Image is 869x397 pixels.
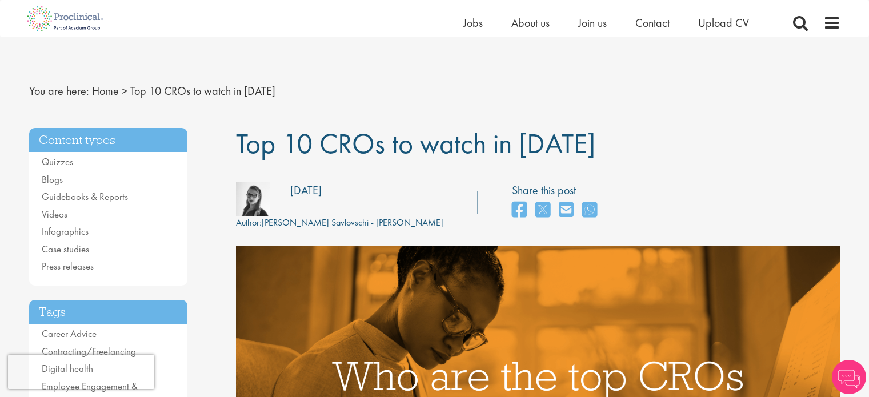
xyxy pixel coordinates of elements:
a: share on email [559,198,574,223]
iframe: reCAPTCHA [8,355,154,389]
a: Videos [42,208,67,220]
a: About us [511,15,550,30]
span: You are here: [29,83,89,98]
img: fff6768c-7d58-4950-025b-08d63f9598ee [236,182,270,216]
a: Quizzes [42,155,73,168]
span: Top 10 CROs to watch in [DATE] [236,125,595,162]
a: Infographics [42,225,89,238]
a: Join us [578,15,607,30]
a: Contact [635,15,670,30]
label: Share this post [512,182,603,199]
div: [PERSON_NAME] Savlovschi - [PERSON_NAME] [236,216,443,230]
a: Career Advice [42,327,97,340]
h3: Content types [29,128,188,153]
div: [DATE] [290,182,322,199]
a: Guidebooks & Reports [42,190,128,203]
span: Top 10 CROs to watch in [DATE] [130,83,275,98]
a: Jobs [463,15,483,30]
a: share on twitter [535,198,550,223]
a: share on facebook [512,198,527,223]
a: Blogs [42,173,63,186]
a: share on whats app [582,198,597,223]
span: Author: [236,216,262,228]
span: > [122,83,127,98]
img: Chatbot [832,360,866,394]
a: Press releases [42,260,94,272]
a: Case studies [42,243,89,255]
a: breadcrumb link [92,83,119,98]
a: Upload CV [698,15,749,30]
a: Contracting/Freelancing [42,345,136,358]
h3: Tags [29,300,188,324]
